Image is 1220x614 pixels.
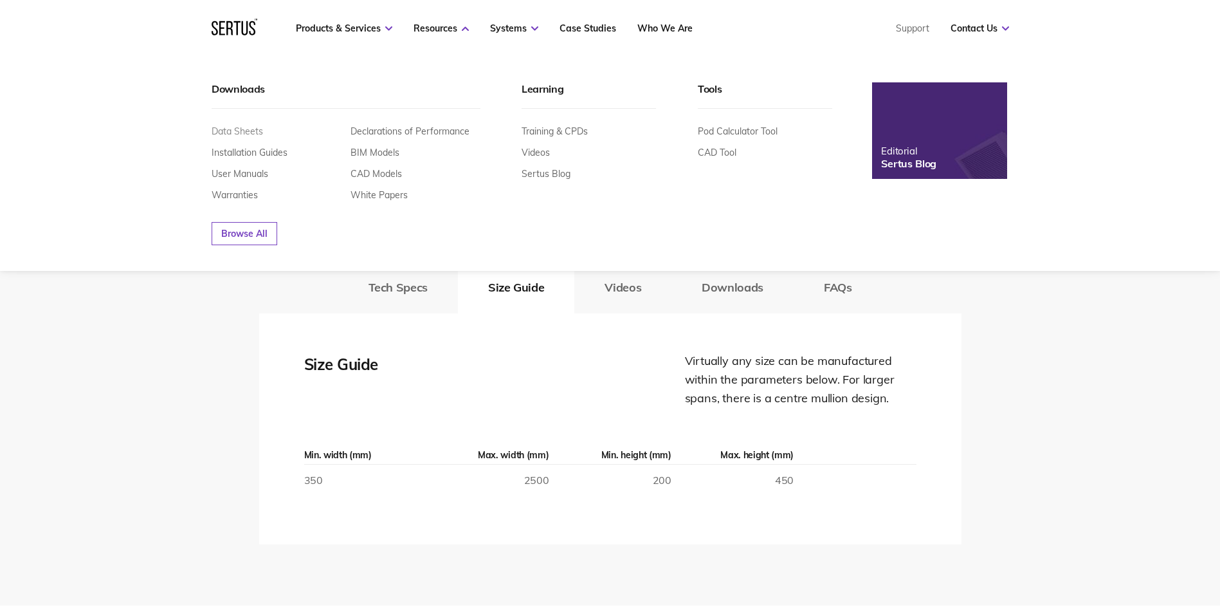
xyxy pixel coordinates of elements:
[212,147,287,158] a: Installation Guides
[698,82,832,109] div: Tools
[351,189,408,201] a: White Papers
[351,147,399,158] a: BIM Models
[881,157,936,170] div: Sertus Blog
[304,446,426,465] th: Min. width (mm)
[426,465,549,496] td: 2500
[671,446,794,465] th: Max. height (mm)
[212,222,277,245] a: Browse All
[637,23,693,34] a: Who We Are
[522,147,550,158] a: Videos
[574,262,671,313] button: Videos
[549,446,671,465] th: Min. height (mm)
[698,147,736,158] a: CAD Tool
[351,168,402,180] a: CAD Models
[671,262,794,313] button: Downloads
[522,168,570,180] a: Sertus Blog
[685,352,916,407] div: Virtually any size can be manufactured within the parameters below. For larger spans, there is a ...
[794,262,882,313] button: FAQs
[881,145,936,157] div: Editorial
[549,465,671,496] td: 200
[351,126,469,137] a: Declarations of Performance
[338,262,458,313] button: Tech Specs
[414,23,469,34] a: Resources
[304,465,426,496] td: 350
[212,82,480,109] div: Downloads
[951,23,1009,34] a: Contact Us
[698,126,778,137] a: Pod Calculator Tool
[671,465,794,496] td: 450
[522,126,588,137] a: Training & CPDs
[212,126,263,137] a: Data Sheets
[490,23,538,34] a: Systems
[296,23,392,34] a: Products & Services
[212,168,268,180] a: User Manuals
[872,82,1007,179] a: EditorialSertus Blog
[522,82,656,109] div: Learning
[426,446,549,465] th: Max. width (mm)
[560,23,616,34] a: Case Studies
[212,189,258,201] a: Warranties
[304,352,433,407] div: Size Guide
[896,23,929,34] a: Support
